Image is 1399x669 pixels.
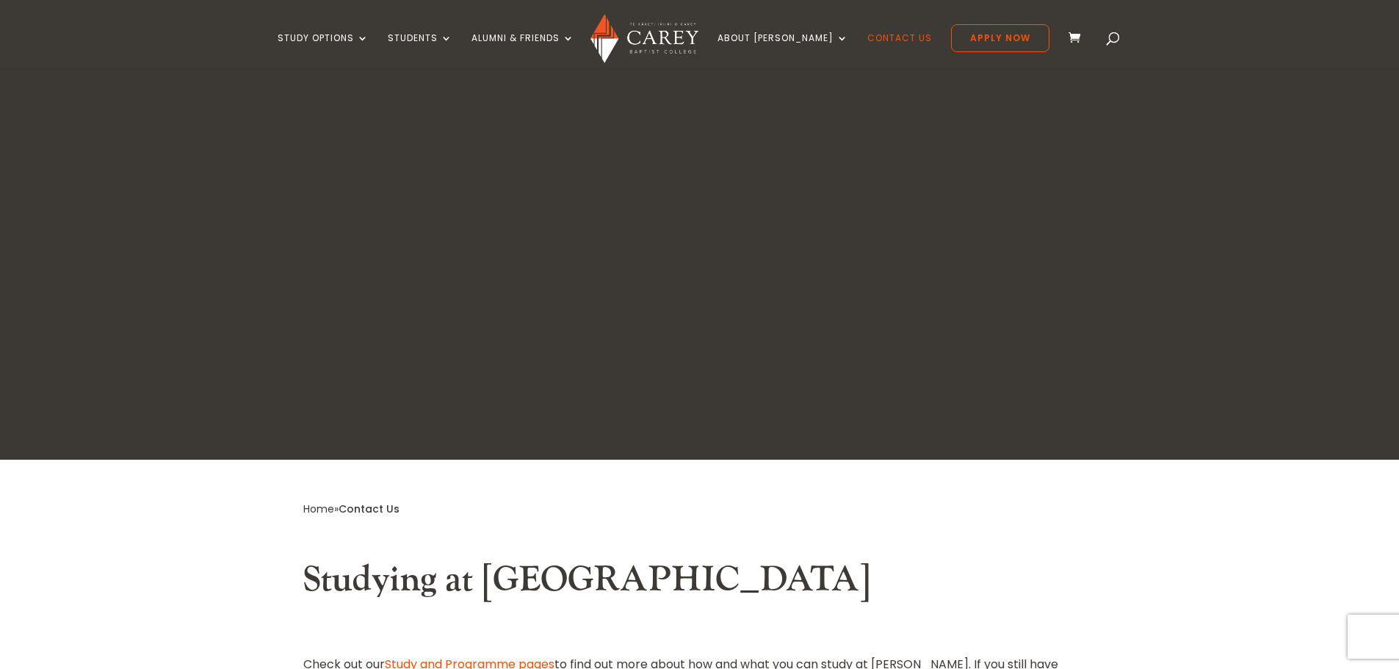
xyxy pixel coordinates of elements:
a: Home [303,502,334,516]
a: Apply Now [951,24,1049,52]
a: Students [388,33,452,68]
a: Contact Us [867,33,932,68]
img: Carey Baptist College [590,14,698,63]
a: About [PERSON_NAME] [717,33,848,68]
h2: Studying at [GEOGRAPHIC_DATA] [303,559,1096,609]
span: » [303,502,400,516]
a: Alumni & Friends [471,33,574,68]
span: Contact Us [339,502,400,516]
a: Study Options [278,33,369,68]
